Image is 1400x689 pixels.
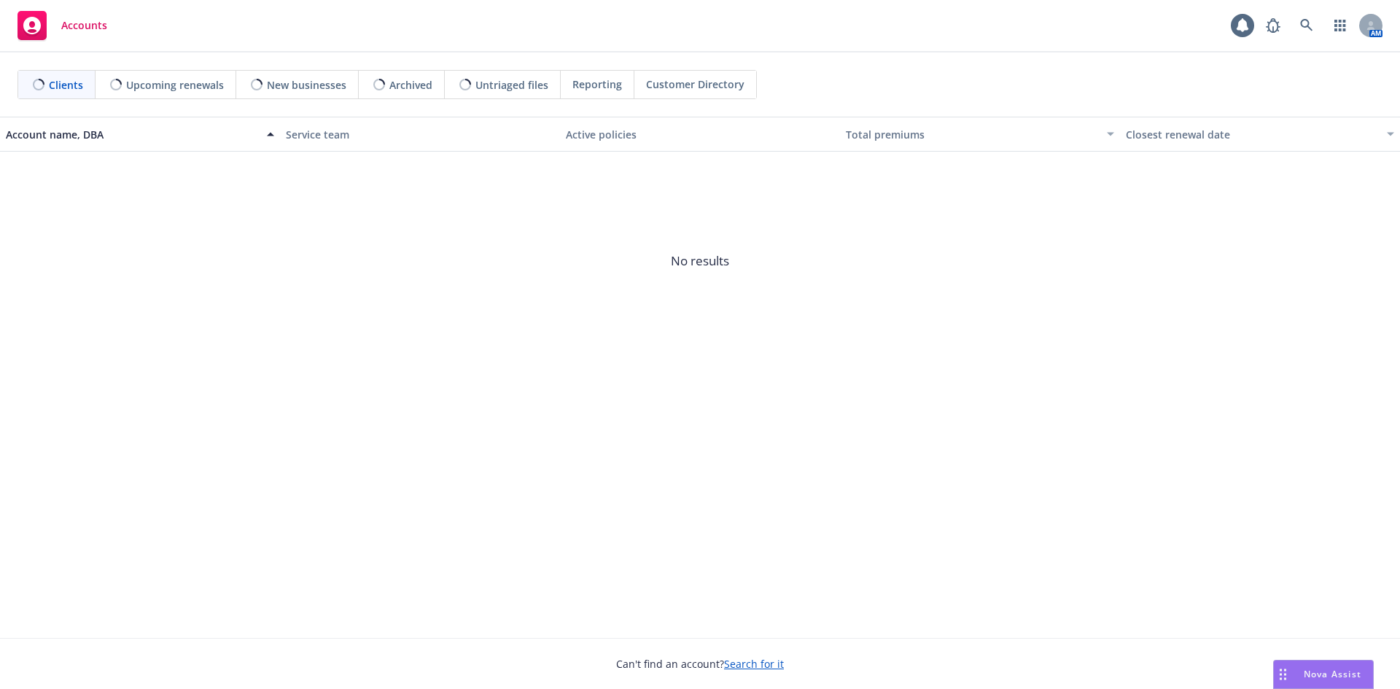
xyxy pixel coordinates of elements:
button: Service team [280,117,560,152]
div: Active policies [566,127,834,142]
a: Report a Bug [1259,11,1288,40]
button: Total premiums [840,117,1120,152]
span: Reporting [572,77,622,92]
a: Accounts [12,5,113,46]
div: Account name, DBA [6,127,258,142]
a: Search for it [724,657,784,671]
a: Search [1292,11,1321,40]
div: Drag to move [1274,661,1292,688]
div: Closest renewal date [1126,127,1378,142]
span: Nova Assist [1304,668,1361,680]
a: Switch app [1326,11,1355,40]
span: Customer Directory [646,77,744,92]
button: Closest renewal date [1120,117,1400,152]
span: Accounts [61,20,107,31]
span: Untriaged files [475,77,548,93]
div: Service team [286,127,554,142]
span: Can't find an account? [616,656,784,672]
span: Archived [389,77,432,93]
span: New businesses [267,77,346,93]
button: Nova Assist [1273,660,1374,689]
div: Total premiums [846,127,1098,142]
button: Active policies [560,117,840,152]
span: Clients [49,77,83,93]
span: Upcoming renewals [126,77,224,93]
